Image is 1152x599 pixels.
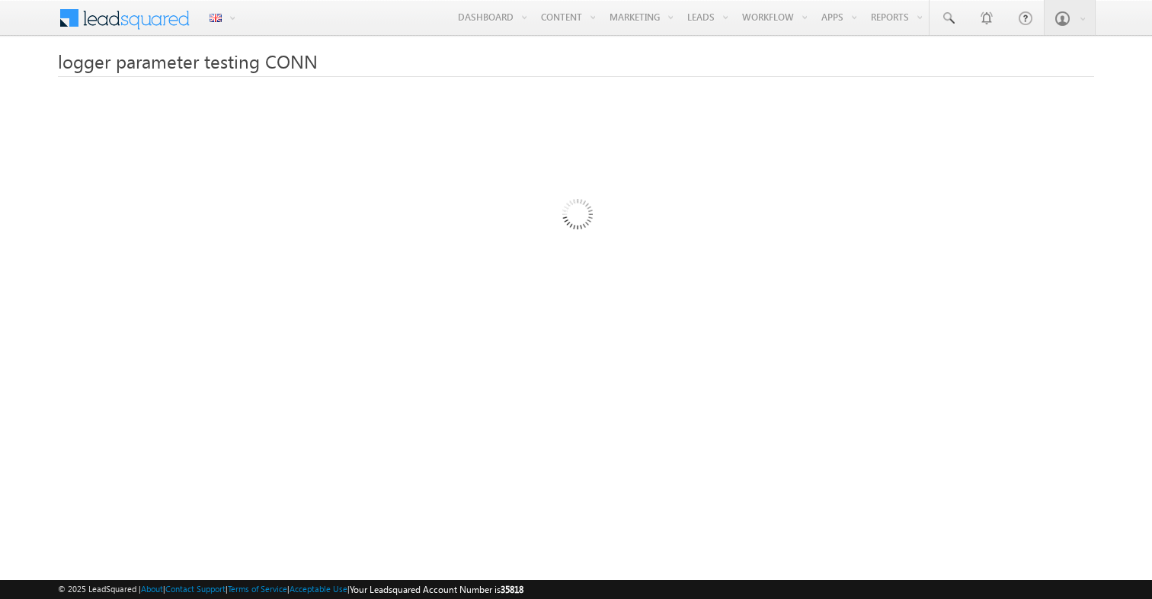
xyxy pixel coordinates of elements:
[228,584,287,594] a: Terms of Service
[141,584,163,594] a: About
[501,584,523,595] span: 35818
[58,49,318,73] span: logger parameter testing CONN
[498,138,655,296] img: Loading...
[290,584,347,594] a: Acceptable Use
[58,582,523,597] span: © 2025 LeadSquared | | | | |
[165,584,226,594] a: Contact Support
[350,584,523,595] span: Your Leadsquared Account Number is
